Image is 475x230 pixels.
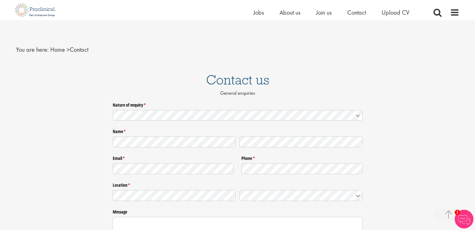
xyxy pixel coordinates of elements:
a: Upload CV [382,8,409,17]
legend: Name [113,127,363,135]
label: Nature of enquiry [113,100,363,108]
label: Phone [241,153,363,161]
input: State / Province / Region [113,190,236,201]
input: Country [240,190,363,201]
a: About us [280,8,300,17]
span: Contact [50,46,88,54]
img: Chatbot [455,210,473,228]
a: Jobs [253,8,264,17]
a: Join us [316,8,332,17]
a: breadcrumb link to Home [50,46,65,54]
legend: Location [113,180,363,188]
input: First [113,137,236,147]
span: 1 [455,210,460,215]
label: Message [113,207,363,215]
input: Last [240,137,363,147]
span: You are here: [16,46,49,54]
span: > [67,46,70,54]
label: Email [113,153,234,161]
a: Contact [347,8,366,17]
